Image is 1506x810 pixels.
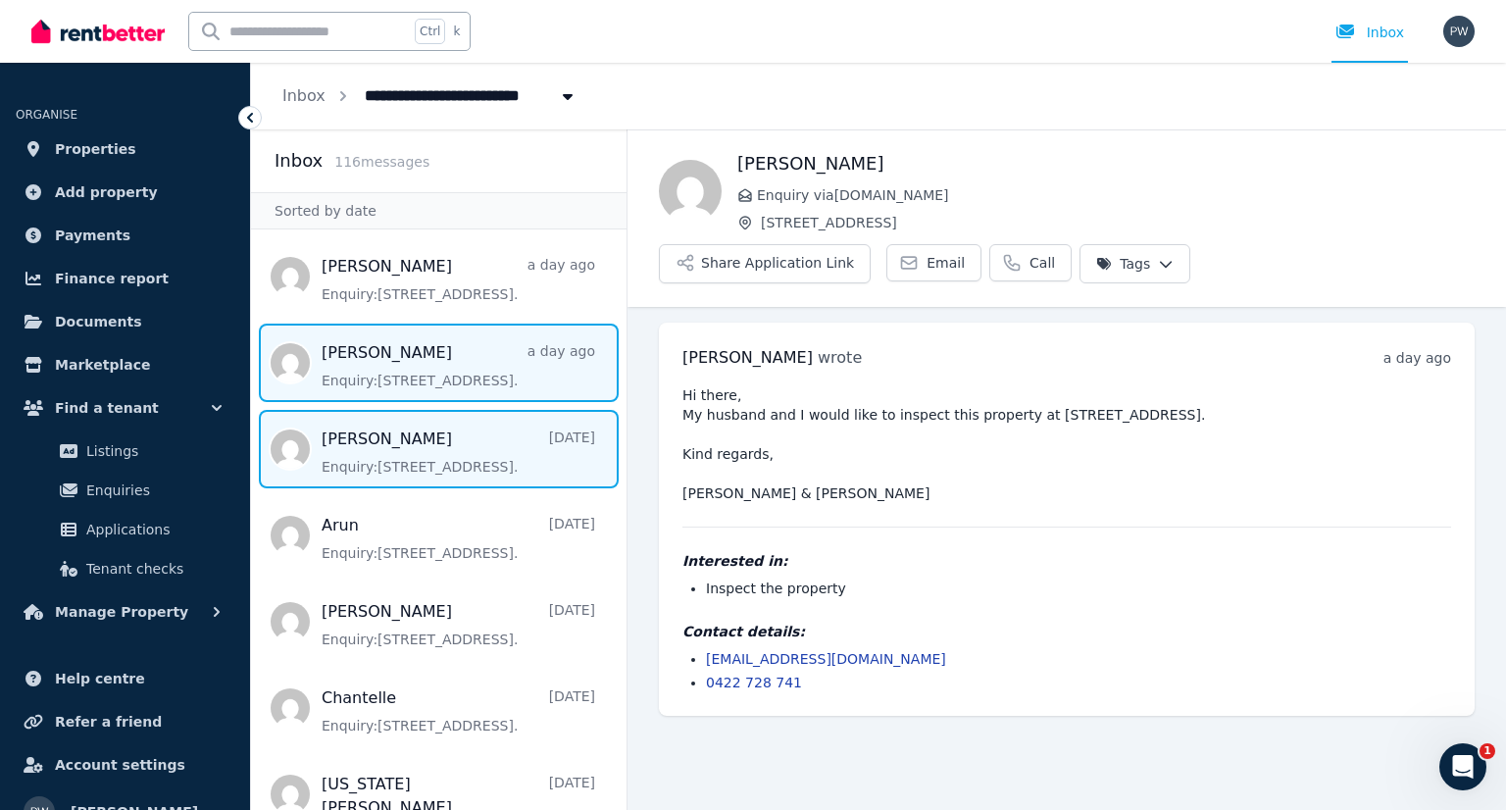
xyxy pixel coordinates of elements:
[16,173,234,212] a: Add property
[55,667,145,690] span: Help centre
[16,745,234,785] a: Account settings
[55,600,188,624] span: Manage Property
[16,216,234,255] a: Payments
[322,686,595,735] a: Chantelle[DATE]Enquiry:[STREET_ADDRESS].
[55,224,130,247] span: Payments
[55,353,150,377] span: Marketplace
[322,600,595,649] a: [PERSON_NAME][DATE]Enquiry:[STREET_ADDRESS].
[682,348,813,367] span: [PERSON_NAME]
[453,24,460,39] span: k
[24,471,226,510] a: Enquiries
[55,137,136,161] span: Properties
[55,310,142,333] span: Documents
[16,702,234,741] a: Refer a friend
[275,147,323,175] h2: Inbox
[1443,16,1475,47] img: Paul Williams
[86,439,219,463] span: Listings
[16,259,234,298] a: Finance report
[16,388,234,428] button: Find a tenant
[1480,743,1495,759] span: 1
[322,341,595,390] a: [PERSON_NAME]a day agoEnquiry:[STREET_ADDRESS].
[86,557,219,581] span: Tenant checks
[322,255,595,304] a: [PERSON_NAME]a day agoEnquiry:[STREET_ADDRESS].
[334,154,429,170] span: 116 message s
[682,622,1451,641] h4: Contact details:
[1079,244,1190,283] button: Tags
[16,592,234,632] button: Manage Property
[659,160,722,223] img: JulieAnn Midavaine
[55,753,185,777] span: Account settings
[818,348,862,367] span: wrote
[1029,253,1055,273] span: Call
[55,180,158,204] span: Add property
[761,213,1475,232] span: [STREET_ADDRESS]
[682,385,1451,503] pre: Hi there, My husband and I would like to inspect this property at [STREET_ADDRESS]. Kind regards,...
[706,651,946,667] a: [EMAIL_ADDRESS][DOMAIN_NAME]
[1335,23,1404,42] div: Inbox
[886,244,981,281] a: Email
[24,510,226,549] a: Applications
[86,479,219,502] span: Enquiries
[1439,743,1486,790] iframe: Intercom live chat
[282,86,326,105] a: Inbox
[706,579,1451,598] li: Inspect the property
[706,675,802,690] a: 0422 728 741
[24,431,226,471] a: Listings
[322,428,595,477] a: [PERSON_NAME][DATE]Enquiry:[STREET_ADDRESS].
[16,129,234,169] a: Properties
[16,659,234,698] a: Help centre
[16,345,234,384] a: Marketplace
[1383,350,1451,366] time: a day ago
[927,253,965,273] span: Email
[55,396,159,420] span: Find a tenant
[322,514,595,563] a: Arun[DATE]Enquiry:[STREET_ADDRESS].
[989,244,1072,281] a: Call
[16,302,234,341] a: Documents
[659,244,871,283] button: Share Application Link
[415,19,445,44] span: Ctrl
[55,710,162,734] span: Refer a friend
[31,17,165,46] img: RentBetter
[16,108,77,122] span: ORGANISE
[251,192,627,229] div: Sorted by date
[55,267,169,290] span: Finance report
[682,551,1451,571] h4: Interested in:
[251,63,609,129] nav: Breadcrumb
[86,518,219,541] span: Applications
[757,185,1475,205] span: Enquiry via [DOMAIN_NAME]
[1096,254,1150,274] span: Tags
[24,549,226,588] a: Tenant checks
[737,150,1475,177] h1: [PERSON_NAME]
